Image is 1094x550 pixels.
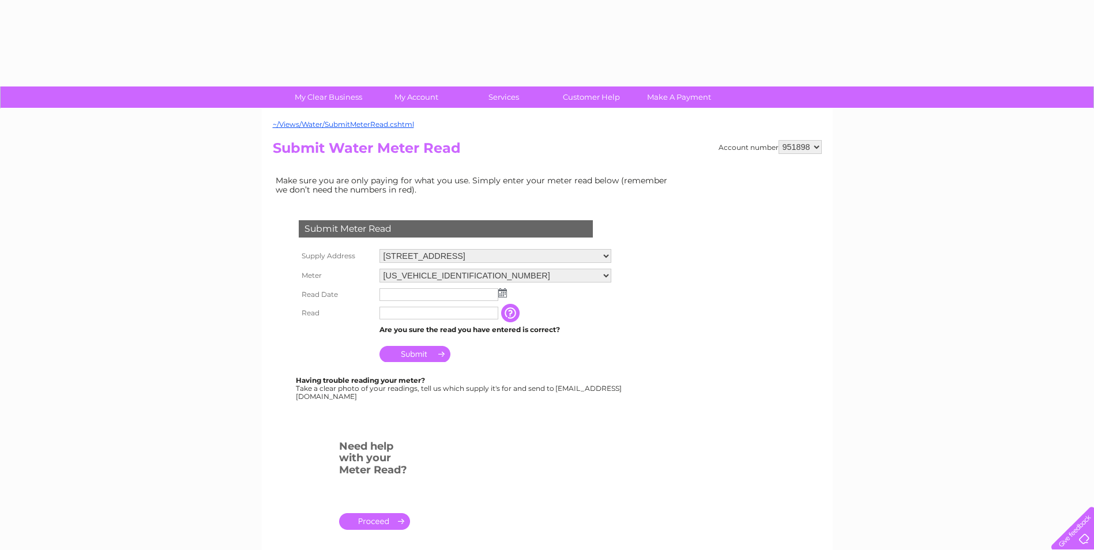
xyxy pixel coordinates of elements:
[296,285,377,304] th: Read Date
[273,173,676,197] td: Make sure you are only paying for what you use. Simply enter your meter read below (remember we d...
[379,346,450,362] input: Submit
[544,86,639,108] a: Customer Help
[498,288,507,297] img: ...
[339,438,410,482] h3: Need help with your Meter Read?
[377,322,614,337] td: Are you sure the read you have entered is correct?
[631,86,727,108] a: Make A Payment
[339,513,410,530] a: .
[296,266,377,285] th: Meter
[296,376,623,400] div: Take a clear photo of your readings, tell us which supply it's for and send to [EMAIL_ADDRESS][DO...
[296,376,425,385] b: Having trouble reading your meter?
[281,86,376,108] a: My Clear Business
[719,140,822,154] div: Account number
[299,220,593,238] div: Submit Meter Read
[296,246,377,266] th: Supply Address
[296,304,377,322] th: Read
[273,140,822,162] h2: Submit Water Meter Read
[273,120,414,129] a: ~/Views/Water/SubmitMeterRead.cshtml
[369,86,464,108] a: My Account
[456,86,551,108] a: Services
[501,304,522,322] input: Information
